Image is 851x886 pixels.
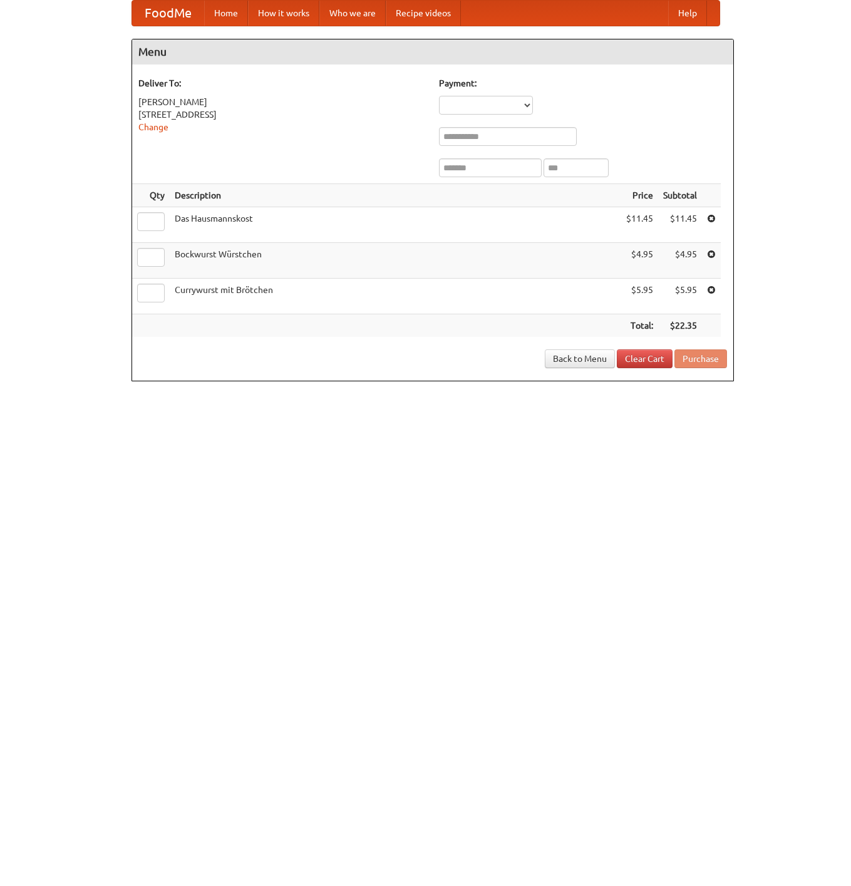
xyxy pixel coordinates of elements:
[658,243,702,279] td: $4.95
[138,122,168,132] a: Change
[132,1,204,26] a: FoodMe
[138,96,426,108] div: [PERSON_NAME]
[138,108,426,121] div: [STREET_ADDRESS]
[668,1,707,26] a: Help
[170,279,621,314] td: Currywurst mit Brötchen
[204,1,248,26] a: Home
[170,243,621,279] td: Bockwurst Würstchen
[617,349,673,368] a: Clear Cart
[621,279,658,314] td: $5.95
[545,349,615,368] a: Back to Menu
[170,184,621,207] th: Description
[132,184,170,207] th: Qty
[170,207,621,243] td: Das Hausmannskost
[621,314,658,337] th: Total:
[621,243,658,279] td: $4.95
[658,279,702,314] td: $5.95
[386,1,461,26] a: Recipe videos
[658,207,702,243] td: $11.45
[319,1,386,26] a: Who we are
[248,1,319,26] a: How it works
[138,77,426,90] h5: Deliver To:
[658,314,702,337] th: $22.35
[132,39,733,64] h4: Menu
[674,349,727,368] button: Purchase
[621,207,658,243] td: $11.45
[439,77,727,90] h5: Payment:
[621,184,658,207] th: Price
[658,184,702,207] th: Subtotal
